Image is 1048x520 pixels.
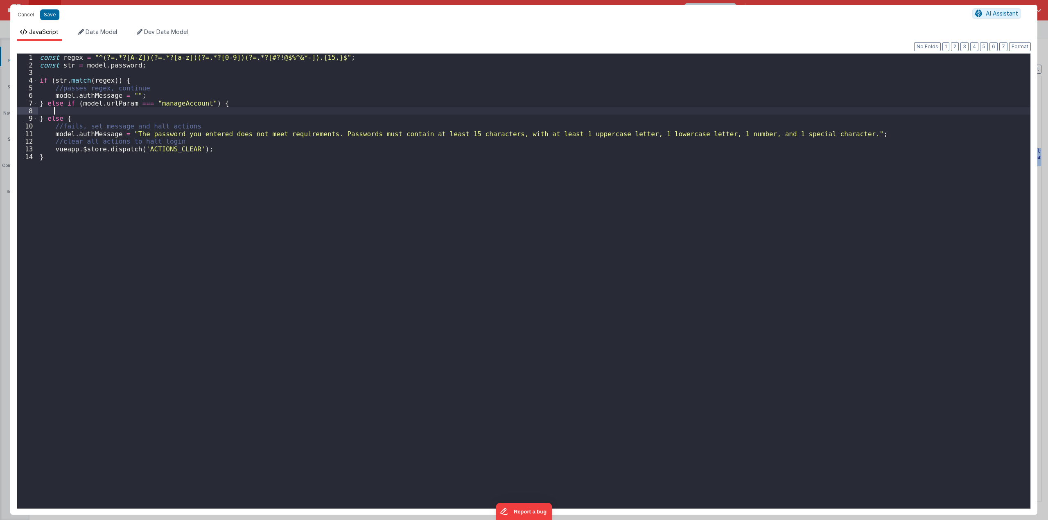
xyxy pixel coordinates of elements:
[496,503,552,520] iframe: Marker.io feedback button
[970,42,978,51] button: 4
[29,28,59,35] span: JavaScript
[17,77,38,84] div: 4
[972,8,1021,19] button: AI Assistant
[980,42,988,51] button: 5
[14,9,38,20] button: Cancel
[989,42,998,51] button: 6
[1009,42,1031,51] button: Format
[942,42,949,51] button: 1
[17,137,38,145] div: 12
[17,145,38,153] div: 13
[960,42,969,51] button: 3
[986,10,1018,17] span: AI Assistant
[17,107,38,115] div: 8
[86,28,117,35] span: Data Model
[17,92,38,99] div: 6
[40,9,59,20] button: Save
[17,54,38,61] div: 1
[17,99,38,107] div: 7
[951,42,959,51] button: 2
[17,84,38,92] div: 5
[144,28,188,35] span: Dev Data Model
[17,61,38,69] div: 2
[17,69,38,77] div: 3
[914,42,941,51] button: No Folds
[999,42,1007,51] button: 7
[17,122,38,130] div: 10
[17,130,38,138] div: 11
[17,115,38,122] div: 9
[17,153,38,161] div: 14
